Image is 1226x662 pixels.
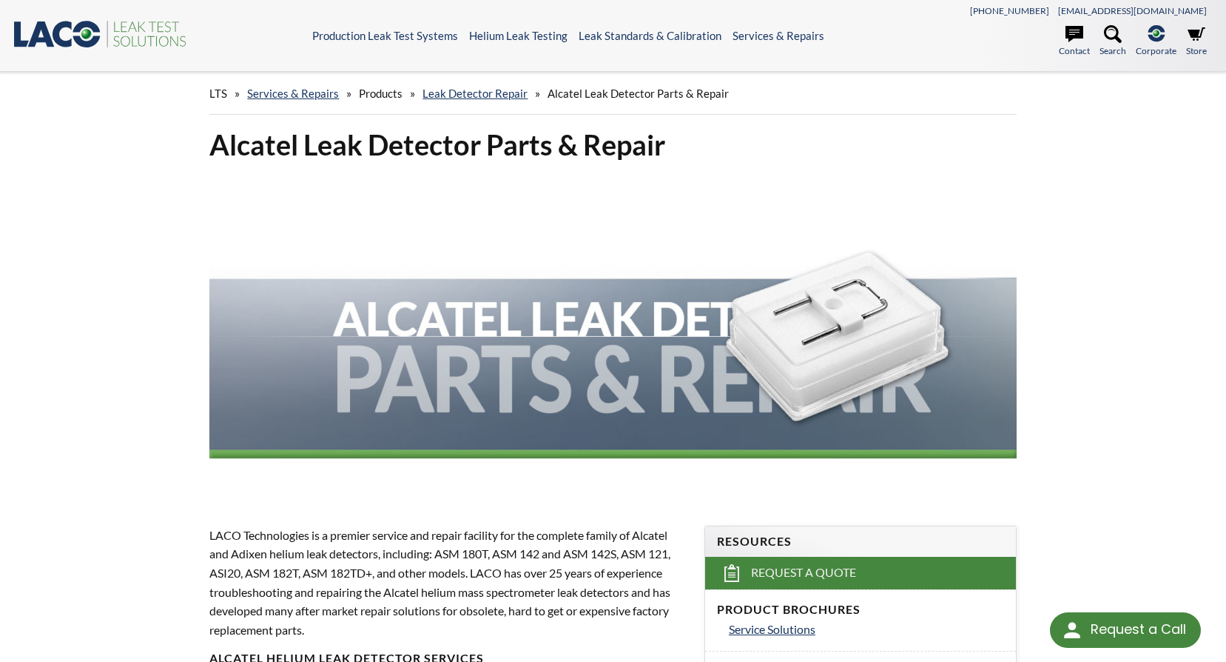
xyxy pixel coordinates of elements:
[751,565,856,581] span: Request a Quote
[717,602,1004,618] h4: Product Brochures
[422,87,528,100] a: Leak Detector Repair
[1091,612,1186,646] div: Request a Call
[247,87,339,100] a: Services & Repairs
[579,29,721,42] a: Leak Standards & Calibration
[1136,44,1176,58] span: Corporate
[1050,612,1201,648] div: Request a Call
[1059,25,1090,58] a: Contact
[312,29,458,42] a: Production Leak Test Systems
[469,29,567,42] a: Helium Leak Testing
[359,87,403,100] span: Products
[1186,25,1207,58] a: Store
[209,175,1016,498] img: Alcatel Leak Detector Parts & Repair header
[209,73,1016,115] div: » » » »
[717,534,1004,549] h4: Resources
[729,620,1004,639] a: Service Solutions
[1099,25,1126,58] a: Search
[1060,618,1084,642] img: round button
[548,87,729,100] span: Alcatel Leak Detector Parts & Repair
[729,622,815,636] span: Service Solutions
[705,557,1016,589] a: Request a Quote
[209,526,687,640] p: LACO Technologies is a premier service and repair facility for the complete family of Alcatel and...
[970,5,1049,16] a: [PHONE_NUMBER]
[732,29,824,42] a: Services & Repairs
[209,127,1016,163] h1: Alcatel Leak Detector Parts & Repair
[209,87,227,100] span: LTS
[1058,5,1207,16] a: [EMAIL_ADDRESS][DOMAIN_NAME]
